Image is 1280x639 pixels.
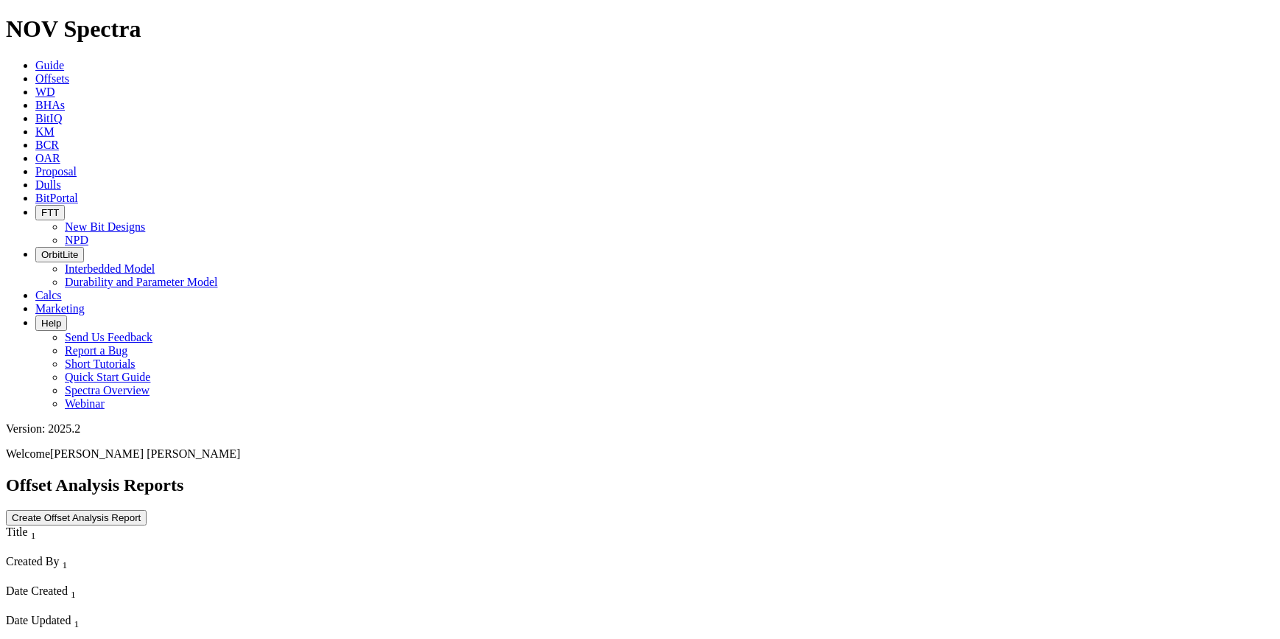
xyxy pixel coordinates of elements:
[65,357,136,370] a: Short Tutorials
[65,276,218,288] a: Durability and Parameter Model
[6,614,71,626] span: Date Updated
[6,584,309,601] div: Date Created Sort None
[65,262,155,275] a: Interbedded Model
[35,302,85,315] a: Marketing
[35,139,59,151] a: BCR
[31,530,36,541] sub: 1
[65,220,145,233] a: New Bit Designs
[35,125,54,138] a: KM
[62,559,67,570] sub: 1
[35,165,77,178] a: Proposal
[35,315,67,331] button: Help
[6,525,309,555] div: Sort None
[6,584,68,597] span: Date Created
[65,397,105,410] a: Webinar
[6,525,28,538] span: Title
[65,234,88,246] a: NPD
[71,589,76,600] sub: 1
[35,192,78,204] a: BitPortal
[74,614,79,626] span: Sort None
[6,555,59,568] span: Created By
[62,555,67,568] span: Sort None
[6,15,1274,43] h1: NOV Spectra
[35,205,65,220] button: FTT
[6,555,309,571] div: Created By Sort None
[65,384,150,397] a: Spectra Overview
[41,318,61,329] span: Help
[65,331,152,343] a: Send Us Feedback
[41,249,78,260] span: OrbitLite
[35,99,65,111] a: BHAs
[6,525,309,542] div: Title Sort None
[50,447,240,460] span: [PERSON_NAME] [PERSON_NAME]
[6,601,309,614] div: Column Menu
[65,344,127,357] a: Report a Bug
[74,618,79,629] sub: 1
[65,371,150,383] a: Quick Start Guide
[6,614,309,630] div: Date Updated Sort None
[35,247,84,262] button: OrbitLite
[41,207,59,218] span: FTT
[6,510,147,525] button: Create Offset Analysis Report
[71,584,76,597] span: Sort None
[6,571,309,584] div: Column Menu
[35,178,61,191] a: Dulls
[35,59,64,71] a: Guide
[6,422,1274,436] div: Version: 2025.2
[35,72,69,85] a: Offsets
[35,289,62,301] a: Calcs
[6,475,1274,495] h2: Offset Analysis Reports
[35,85,55,98] a: WD
[6,542,309,555] div: Column Menu
[35,112,62,125] a: BitIQ
[6,584,309,614] div: Sort None
[35,152,60,164] a: OAR
[6,447,1274,461] p: Welcome
[31,525,36,538] span: Sort None
[6,555,309,584] div: Sort None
